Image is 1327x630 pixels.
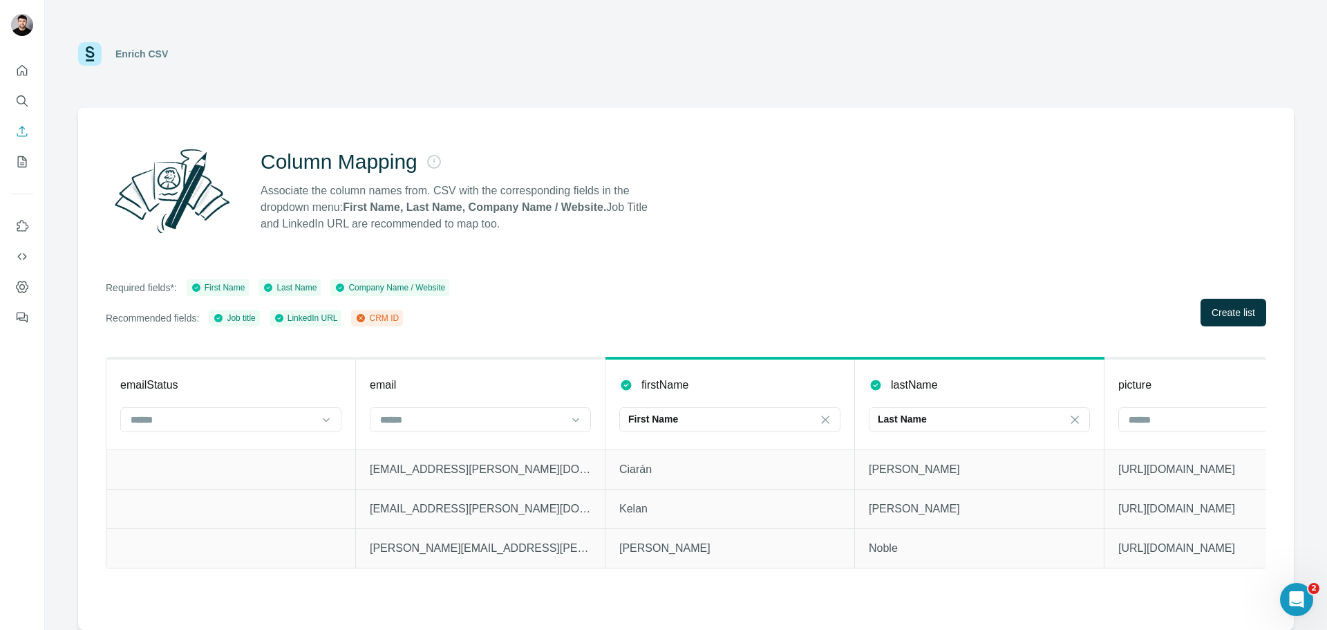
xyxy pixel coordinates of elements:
button: Search [11,89,33,113]
p: Ciarán [619,461,840,478]
p: Associate the column names from. CSV with the corresponding fields in the dropdown menu: Job Titl... [261,183,660,232]
p: [PERSON_NAME] [619,540,840,557]
p: Recommended fields: [106,311,199,325]
p: [EMAIL_ADDRESS][PERSON_NAME][DOMAIN_NAME] [370,461,591,478]
div: Company Name / Website [335,281,445,294]
div: First Name [191,281,245,294]
p: [PERSON_NAME] [869,461,1090,478]
p: [EMAIL_ADDRESS][PERSON_NAME][DOMAIN_NAME] [370,501,591,517]
button: Dashboard [11,275,33,299]
button: Create list [1201,299,1266,326]
span: 2 [1308,583,1319,594]
p: [PERSON_NAME] [869,501,1090,517]
p: First Name [628,412,678,426]
img: Surfe Illustration - Column Mapping [106,141,238,241]
div: Job title [213,312,255,324]
p: firstName [641,377,688,393]
p: Required fields*: [106,281,177,295]
p: [PERSON_NAME][EMAIL_ADDRESS][PERSON_NAME][DOMAIN_NAME] [370,540,591,557]
img: Avatar [11,14,33,36]
p: Noble [869,540,1090,557]
p: lastName [891,377,938,393]
iframe: Intercom live chat [1280,583,1313,616]
div: Enrich CSV [115,47,168,61]
img: Surfe Logo [78,42,102,66]
span: Create list [1212,306,1255,319]
strong: First Name, Last Name, Company Name / Website. [343,201,606,213]
div: CRM ID [355,312,399,324]
button: Use Surfe API [11,244,33,269]
p: email [370,377,396,393]
button: Enrich CSV [11,119,33,144]
p: picture [1118,377,1151,393]
button: Quick start [11,58,33,83]
h2: Column Mapping [261,149,417,174]
div: LinkedIn URL [274,312,338,324]
button: Use Surfe on LinkedIn [11,214,33,239]
p: emailStatus [120,377,178,393]
div: Last Name [263,281,317,294]
button: My lists [11,149,33,174]
button: Feedback [11,305,33,330]
p: Kelan [619,501,840,517]
p: Last Name [878,412,927,426]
